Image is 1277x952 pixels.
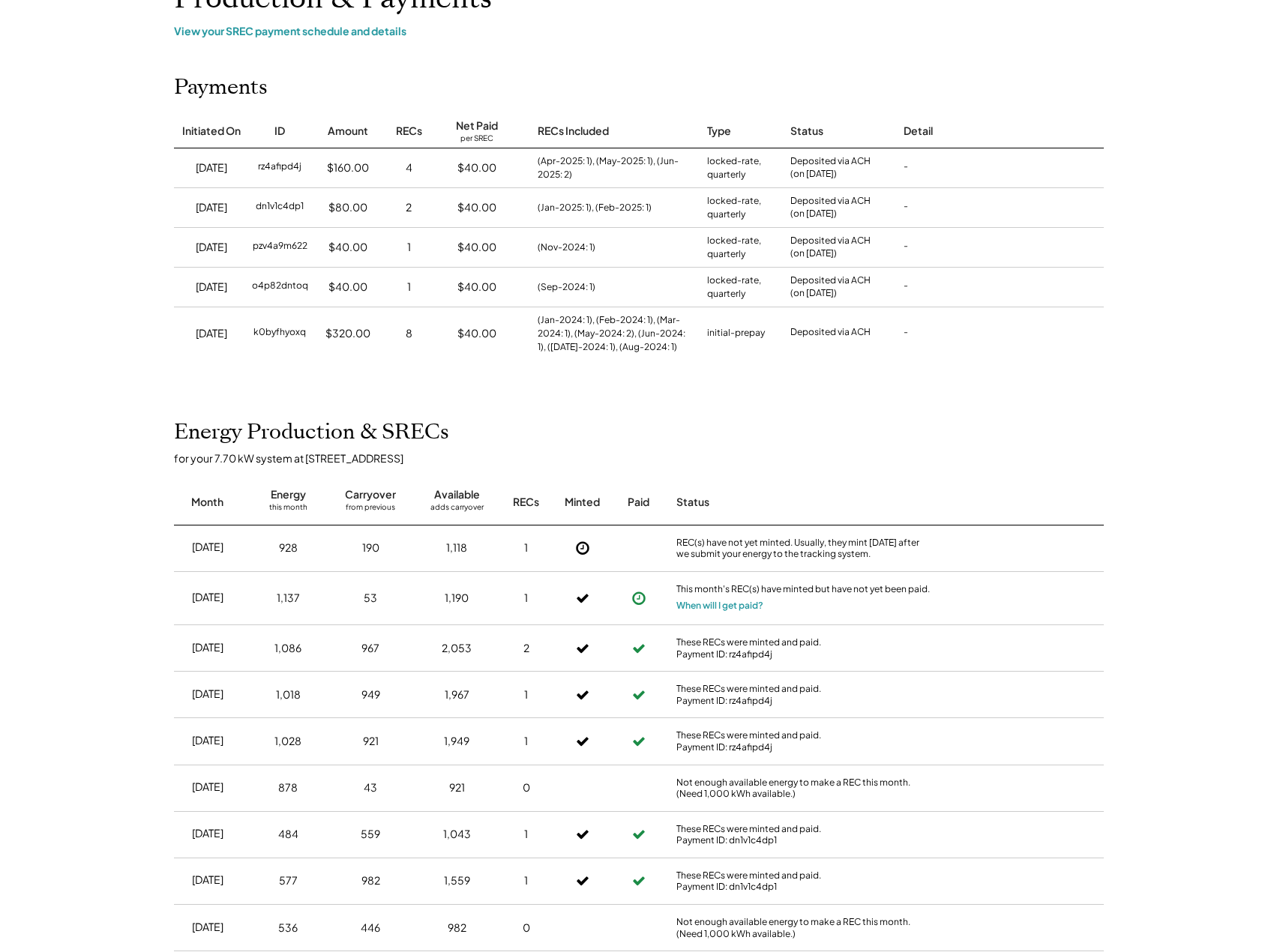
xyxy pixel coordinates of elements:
[538,124,609,139] div: RECs Included
[565,495,600,510] div: Minted
[434,487,480,502] div: Available
[361,827,380,842] div: 559
[274,734,301,749] div: 1,028
[445,687,469,702] div: 1,967
[278,827,298,842] div: 484
[524,540,528,555] div: 1
[274,641,301,656] div: 1,086
[361,921,380,936] div: 446
[361,641,379,656] div: 967
[456,118,498,133] div: Net Paid
[707,234,775,261] div: locked-rate, quarterly
[676,729,931,753] div: These RECs were minted and paid. Payment ID: rz4afipd4j
[904,326,908,341] div: -
[707,154,775,181] div: locked-rate, quarterly
[192,640,223,655] div: [DATE]
[325,326,370,341] div: $320.00
[707,274,775,301] div: locked-rate, quarterly
[460,133,493,145] div: per SREC
[457,160,496,175] div: $40.00
[430,502,484,517] div: adds carryover
[277,591,300,606] div: 1,137
[790,195,871,220] div: Deposited via ACH (on [DATE])
[345,487,396,502] div: Carryover
[192,540,223,555] div: [DATE]
[407,280,411,295] div: 1
[256,200,304,215] div: dn1v1c4dp1
[676,870,931,893] div: These RECs were minted and paid. Payment ID: dn1v1c4dp1
[279,540,298,555] div: 928
[676,777,931,800] div: Not enough available energy to make a REC this month. (Need 1,000 kWh available.)
[904,240,908,255] div: -
[276,687,301,702] div: 1,018
[252,280,308,295] div: o4p82dntoq
[406,326,412,341] div: 8
[904,200,908,215] div: -
[449,780,465,795] div: 921
[538,313,692,354] div: (Jan-2024: 1), (Feb-2024: 1), (Mar-2024: 1), (May-2024: 2), (Jun-2024: 1), ([DATE]-2024: 1), (Aug...
[676,916,931,939] div: Not enough available energy to make a REC this month. (Need 1,000 kWh available.)
[269,502,307,517] div: this month
[196,160,227,175] div: [DATE]
[445,591,469,606] div: 1,190
[258,160,301,175] div: rz4afipd4j
[513,495,539,510] div: RECs
[707,326,765,341] div: initial-prepay
[253,240,307,255] div: pzv4a9m622
[192,826,223,841] div: [DATE]
[628,587,650,609] button: Payment approved, but not yet initiated.
[278,780,298,795] div: 878
[192,733,223,748] div: [DATE]
[274,124,285,139] div: ID
[790,274,871,300] div: Deposited via ACH (on [DATE])
[523,921,530,936] div: 0
[676,598,763,613] button: When will I get paid?
[444,734,469,749] div: 1,949
[182,124,241,139] div: Initiated On
[676,537,931,560] div: REC(s) have not yet minted. Usually, they mint [DATE] after we submit your energy to the tracking...
[676,683,931,706] div: These RECs were minted and paid. Payment ID: rz4afipd4j
[538,201,652,214] div: (Jan-2025: 1), (Feb-2025: 1)
[457,240,496,255] div: $40.00
[676,583,931,598] div: This month's REC(s) have minted but have not yet been paid.
[328,240,367,255] div: $40.00
[444,873,470,888] div: 1,559
[328,280,367,295] div: $40.00
[524,873,528,888] div: 1
[524,687,528,702] div: 1
[191,495,223,510] div: Month
[192,780,223,795] div: [DATE]
[362,540,379,555] div: 190
[192,873,223,888] div: [DATE]
[192,590,223,605] div: [DATE]
[448,921,466,936] div: 982
[571,537,594,559] button: Not Yet Minted
[174,24,1104,37] div: View your SREC payment schedule and details
[904,160,908,175] div: -
[524,591,528,606] div: 1
[790,235,871,260] div: Deposited via ACH (on [DATE])
[327,160,369,175] div: $160.00
[707,194,775,221] div: locked-rate, quarterly
[457,200,496,215] div: $40.00
[328,200,367,215] div: $80.00
[442,641,472,656] div: 2,053
[406,200,412,215] div: 2
[364,780,377,795] div: 43
[628,495,649,510] div: Paid
[523,641,529,656] div: 2
[676,823,931,846] div: These RECs were minted and paid. Payment ID: dn1v1c4dp1
[523,780,530,795] div: 0
[174,75,268,100] h2: Payments
[524,734,528,749] div: 1
[346,502,395,517] div: from previous
[538,280,595,294] div: (Sep-2024: 1)
[457,280,496,295] div: $40.00
[396,124,422,139] div: RECs
[361,873,380,888] div: 982
[790,124,823,139] div: Status
[328,124,368,139] div: Amount
[406,160,412,175] div: 4
[196,280,227,295] div: [DATE]
[407,240,411,255] div: 1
